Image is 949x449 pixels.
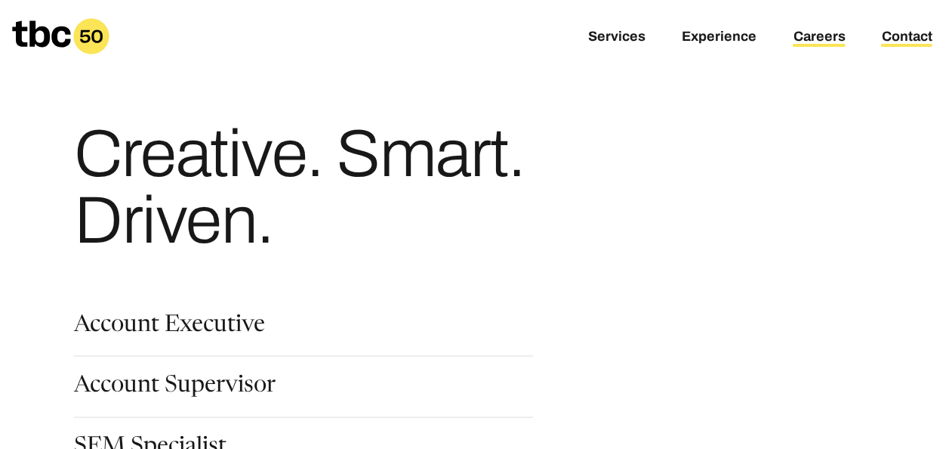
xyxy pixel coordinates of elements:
[74,314,265,340] a: Account Executive
[74,375,276,401] a: Account Supervisor
[881,29,932,47] a: Contact
[74,121,654,254] h1: Creative. Smart. Driven.
[12,18,109,54] a: Homepage
[682,29,756,47] a: Experience
[793,29,845,47] a: Careers
[588,29,646,47] a: Services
